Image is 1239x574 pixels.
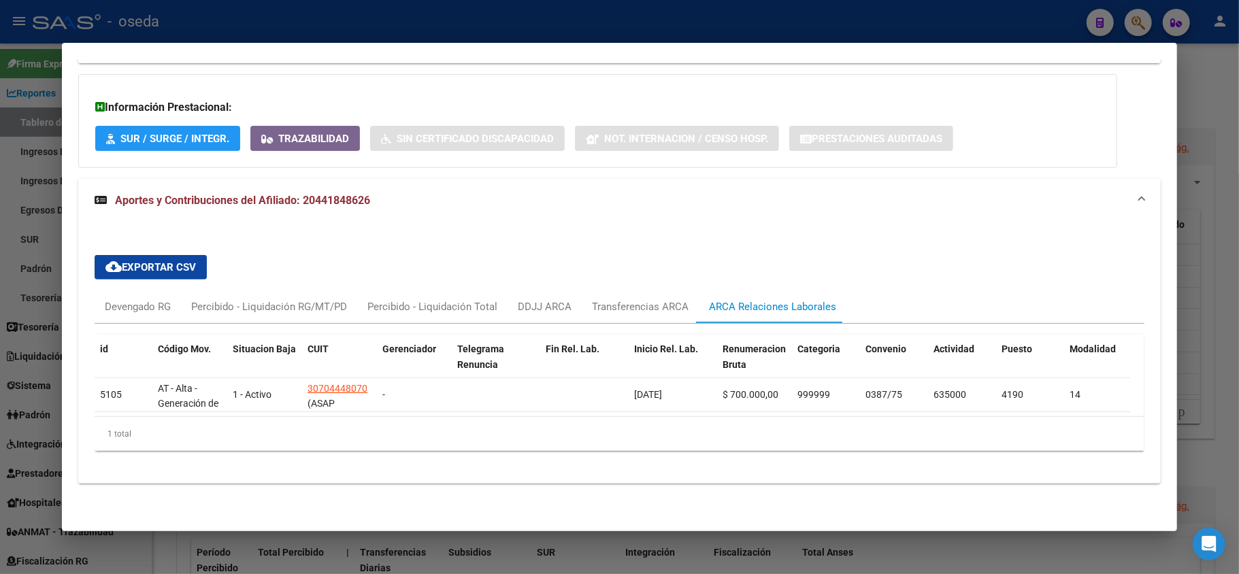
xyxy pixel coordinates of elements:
span: 0387/75 [865,389,902,400]
span: Categoria [797,343,840,354]
div: Open Intercom Messenger [1193,528,1225,560]
datatable-header-cell: id [95,335,152,394]
span: Convenio [865,343,906,354]
span: Telegrama Renuncia [457,343,504,370]
div: DDJJ ARCA [518,299,572,314]
datatable-header-cell: Inicio Rel. Lab. [629,335,717,394]
span: Prestaciones Auditadas [812,133,942,145]
span: - [382,389,385,400]
button: Sin Certificado Discapacidad [370,126,565,151]
button: SUR / SURGE / INTEGR. [95,126,240,151]
span: CUIT [308,343,329,354]
span: 1 - Activo [233,389,271,400]
span: Fin Rel. Lab. [546,343,599,354]
div: Devengado RG [105,299,171,314]
datatable-header-cell: Telegrama Renuncia [452,335,540,394]
span: Puesto [1002,343,1032,354]
span: Situacion Baja [233,343,296,354]
span: 14 [1070,389,1080,400]
div: 1 total [95,417,1144,451]
span: id [100,343,108,354]
datatable-header-cell: Fin Rel. Lab. [540,335,629,394]
button: Trazabilidad [250,126,360,151]
span: Renumeracion Bruta [723,343,786,370]
span: 635000 [934,389,966,400]
datatable-header-cell: Renumeracion Bruta [717,335,792,394]
span: $ 700.000,00 [723,389,778,400]
datatable-header-cell: Puesto [996,335,1064,394]
div: Aportes y Contribuciones del Afiliado: 20441848626 [78,222,1161,484]
span: Gerenciador [382,343,436,354]
span: Código Mov. [158,343,211,354]
span: [DATE] [634,389,662,400]
span: 999999 [797,389,830,400]
mat-expansion-panel-header: Aportes y Contribuciones del Afiliado: 20441848626 [78,179,1161,222]
datatable-header-cell: Actividad [928,335,996,394]
span: Sin Certificado Discapacidad [397,133,554,145]
span: 30704448070 [308,383,367,394]
span: Trazabilidad [278,133,349,145]
span: Actividad [934,343,974,354]
div: Percibido - Liquidación RG/MT/PD [191,299,347,314]
datatable-header-cell: Gerenciador [377,335,452,394]
div: Percibido - Liquidación Total [367,299,497,314]
span: SUR / SURGE / INTEGR. [120,133,229,145]
span: 4190 [1002,389,1023,400]
datatable-header-cell: Convenio [860,335,928,394]
span: Inicio Rel. Lab. [634,343,698,354]
span: Modalidad [1070,343,1116,354]
datatable-header-cell: Modalidad [1064,335,1132,394]
button: Exportar CSV [95,255,207,280]
span: (ASAP COMERCIO EXTERIOR SA) [308,398,369,440]
datatable-header-cell: Código Mov. [152,335,227,394]
div: Transferencias ARCA [592,299,689,314]
button: Not. Internacion / Censo Hosp. [575,126,779,151]
div: ARCA Relaciones Laborales [709,299,836,314]
button: Prestaciones Auditadas [789,126,953,151]
span: 5105 [100,389,122,400]
datatable-header-cell: Categoria [792,335,860,394]
datatable-header-cell: CUIT [302,335,377,394]
h3: Información Prestacional: [95,99,1100,116]
span: Not. Internacion / Censo Hosp. [604,133,768,145]
span: Aportes y Contribuciones del Afiliado: 20441848626 [115,194,370,207]
span: Exportar CSV [105,261,196,273]
span: AT - Alta - Generación de clave [158,383,218,425]
mat-icon: cloud_download [105,258,122,275]
datatable-header-cell: Situacion Baja [227,335,302,394]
